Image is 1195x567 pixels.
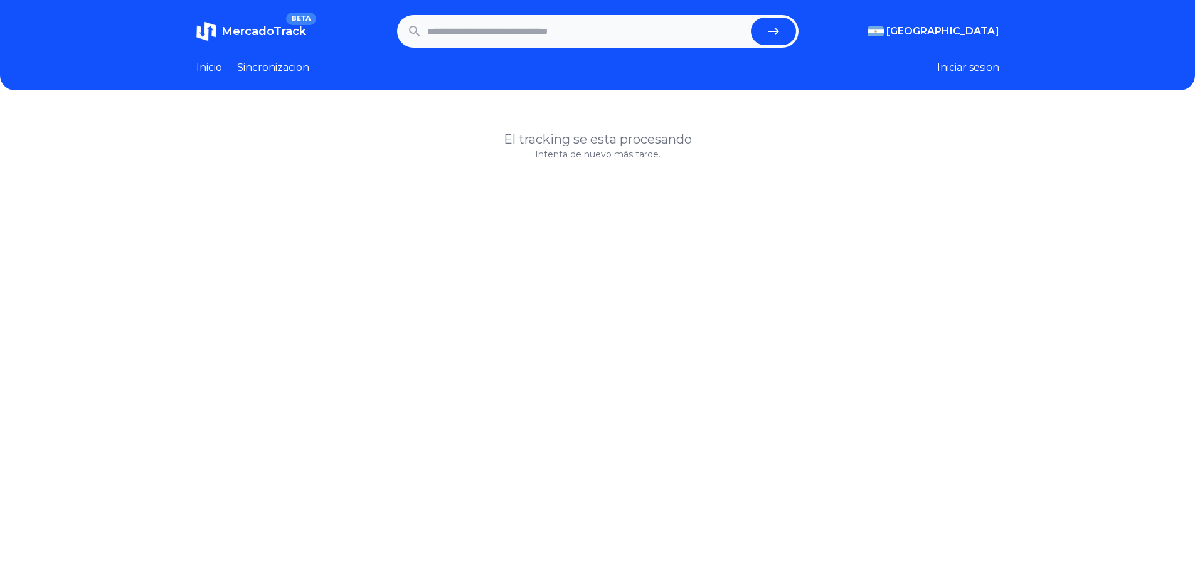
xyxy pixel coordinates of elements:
button: Iniciar sesion [937,60,999,75]
a: Sincronizacion [237,60,309,75]
a: MercadoTrackBETA [196,21,306,41]
h1: El tracking se esta procesando [196,130,999,148]
button: [GEOGRAPHIC_DATA] [868,24,999,39]
img: Argentina [868,26,884,36]
span: [GEOGRAPHIC_DATA] [886,24,999,39]
a: Inicio [196,60,222,75]
p: Intenta de nuevo más tarde. [196,148,999,161]
img: MercadoTrack [196,21,216,41]
span: MercadoTrack [221,24,306,38]
span: BETA [286,13,316,25]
